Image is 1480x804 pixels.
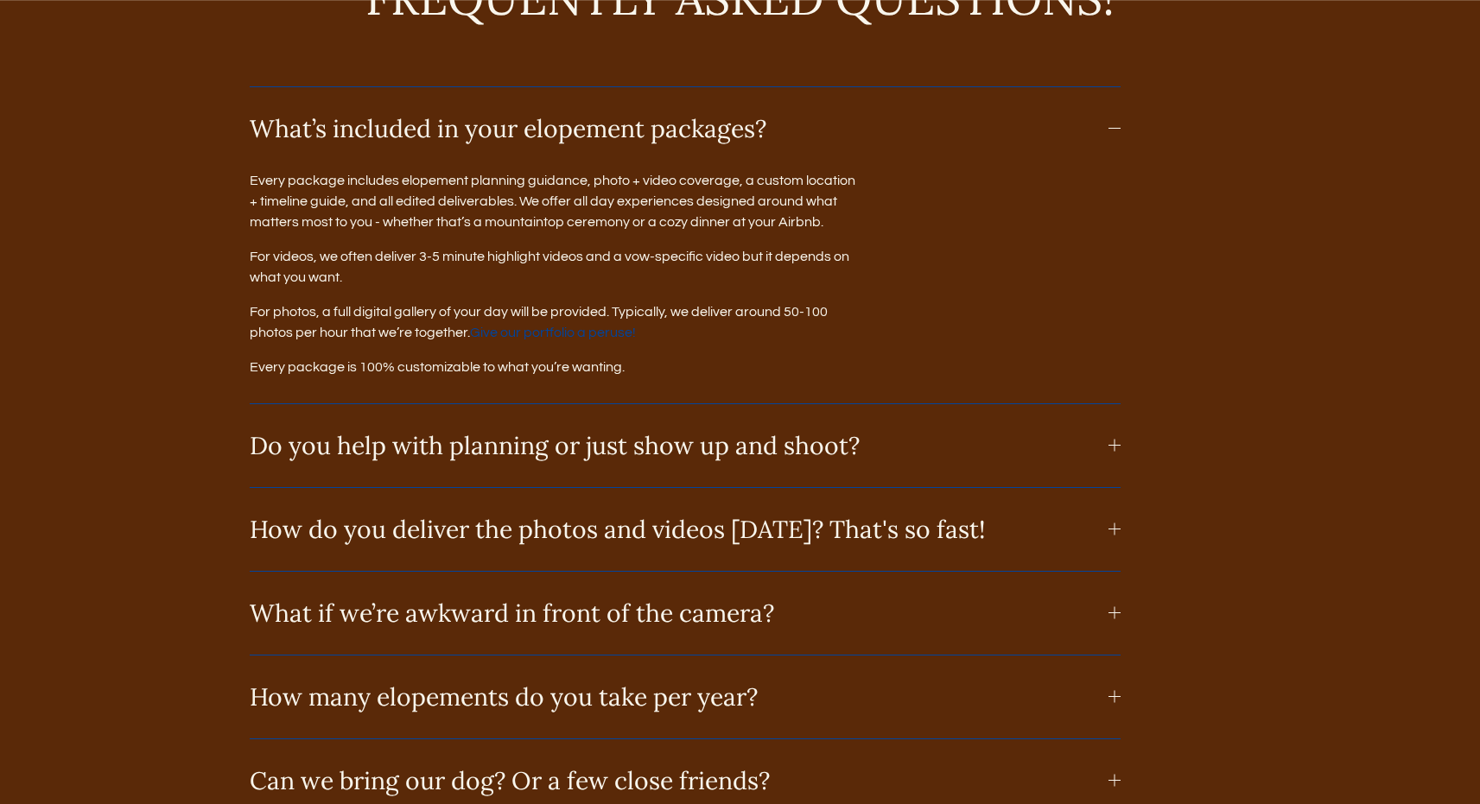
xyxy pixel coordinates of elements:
button: Do you help with planning or just show up and shoot? [250,404,1121,487]
p: For videos, we often deliver 3-5 minute highlight videos and a vow-specific video but it depends ... [250,246,860,288]
button: How do you deliver the photos and videos [DATE]? That's so fast! [250,488,1121,571]
button: How many elopements do you take per year? [250,655,1121,738]
span: How many elopements do you take per year? [250,681,1108,712]
span: How do you deliver the photos and videos [DATE]? That's so fast! [250,514,1108,545]
button: What if we’re awkward in front of the camera? [250,572,1121,655]
p: Every package includes elopement planning guidance, photo + video coverage, a custom location + t... [250,170,860,232]
p: For photos, a full digital gallery of your day will be provided. Typically, we deliver around 50-... [250,301,860,343]
div: What’s included in your elopement packages? [250,170,1121,403]
button: What’s included in your elopement packages? [250,87,1121,170]
p: Every package is 100% customizable to what you’re wanting. [250,357,860,377]
span: What’s included in your elopement packages? [250,113,1108,144]
span: What if we’re awkward in front of the camera? [250,598,1108,629]
span: Can we bring our dog? Or a few close friends? [250,765,1108,796]
a: Give our portfolio a peruse! [470,326,636,339]
span: Do you help with planning or just show up and shoot? [250,430,1108,461]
